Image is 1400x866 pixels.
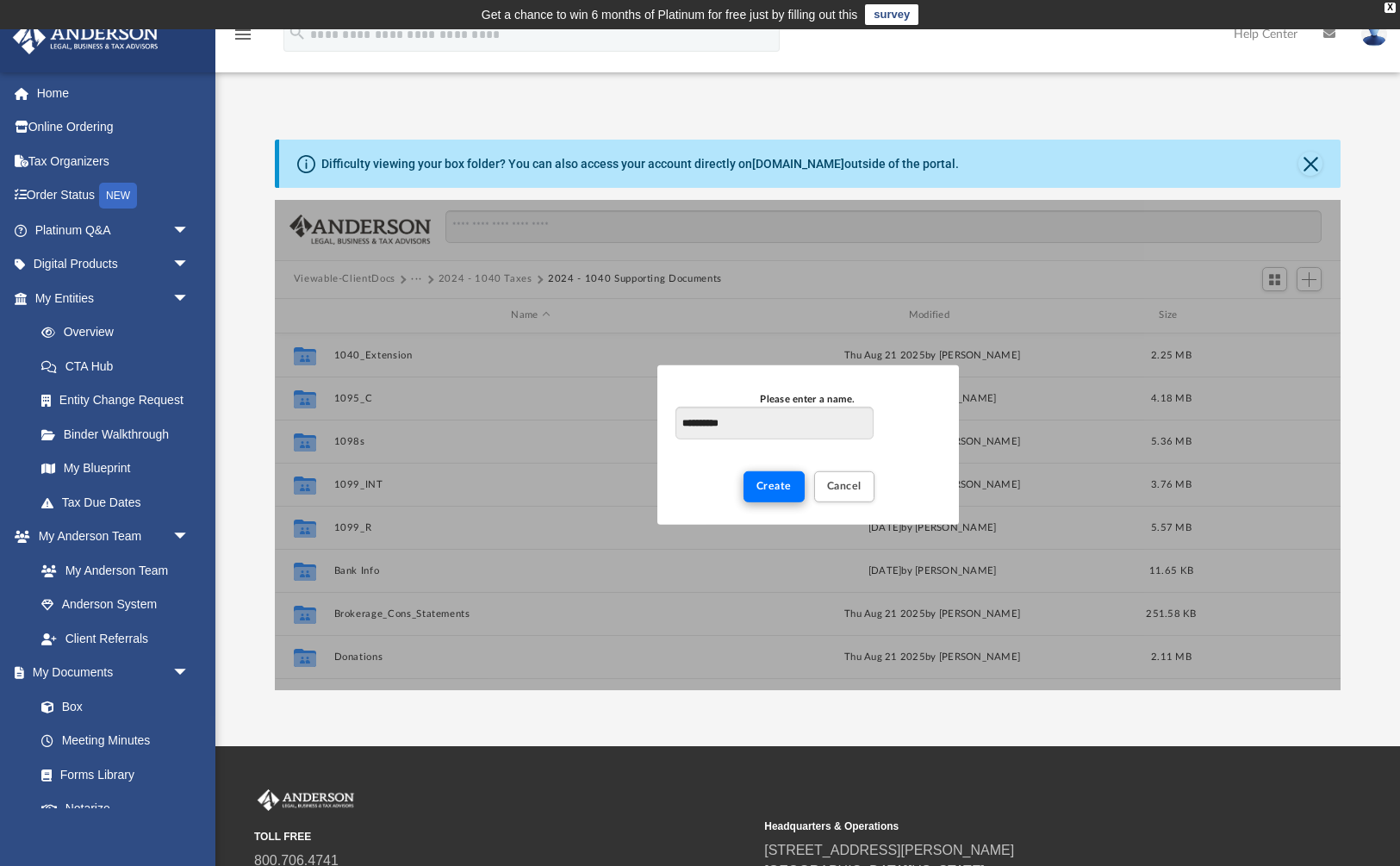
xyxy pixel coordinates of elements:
span: arrow_drop_down [172,247,207,283]
a: [DOMAIN_NAME] [752,157,844,171]
a: Notarize [24,792,207,826]
span: Create [756,481,792,491]
a: survey [865,4,918,25]
a: Overview [24,315,215,350]
img: User Pic [1361,22,1387,47]
div: NEW [99,183,137,209]
a: Meeting Minutes [24,724,207,758]
a: Anderson System [24,588,207,622]
small: TOLL FREE [254,829,752,844]
img: Anderson Advisors Platinum Portal [254,789,358,812]
span: arrow_drop_down [172,281,207,316]
div: Get a chance to win 6 months of Platinum for free just by filling out this [482,4,858,25]
div: Please enter a name. [675,392,939,408]
a: Tax Organizers [12,144,215,178]
a: My Anderson Team [24,553,198,588]
div: New Folder [657,365,959,524]
a: Platinum Q&Aarrow_drop_down [12,213,215,247]
a: Order StatusNEW [12,178,215,214]
a: Digital Productsarrow_drop_down [12,247,215,282]
div: close [1384,3,1396,13]
a: My Documentsarrow_drop_down [12,656,207,690]
a: My Entitiesarrow_drop_down [12,281,215,315]
button: Cancel [814,471,874,502]
a: Entity Change Request [24,383,215,418]
i: search [288,23,307,42]
a: Box [24,689,198,724]
a: Home [12,76,215,110]
div: Difficulty viewing your box folder? You can also access your account directly on outside of the p... [321,155,959,173]
a: CTA Hub [24,349,215,383]
span: Cancel [827,481,862,491]
span: arrow_drop_down [172,520,207,555]
span: arrow_drop_down [172,656,207,691]
input: Please enter a name. [675,407,873,439]
a: menu [233,33,253,45]
button: Close [1298,152,1322,176]
a: Binder Walkthrough [24,417,215,452]
span: arrow_drop_down [172,213,207,248]
a: Tax Due Dates [24,485,215,520]
img: Anderson Advisors Platinum Portal [8,21,164,54]
a: Online Ordering [12,110,215,145]
a: Forms Library [24,757,198,792]
a: My Anderson Teamarrow_drop_down [12,520,207,554]
a: My Blueprint [24,452,207,486]
button: Create [744,471,805,502]
small: Headquarters & Operations [764,819,1262,834]
a: [STREET_ADDRESS][PERSON_NAME] [764,843,1014,857]
i: menu [233,24,253,45]
a: Client Referrals [24,621,207,656]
